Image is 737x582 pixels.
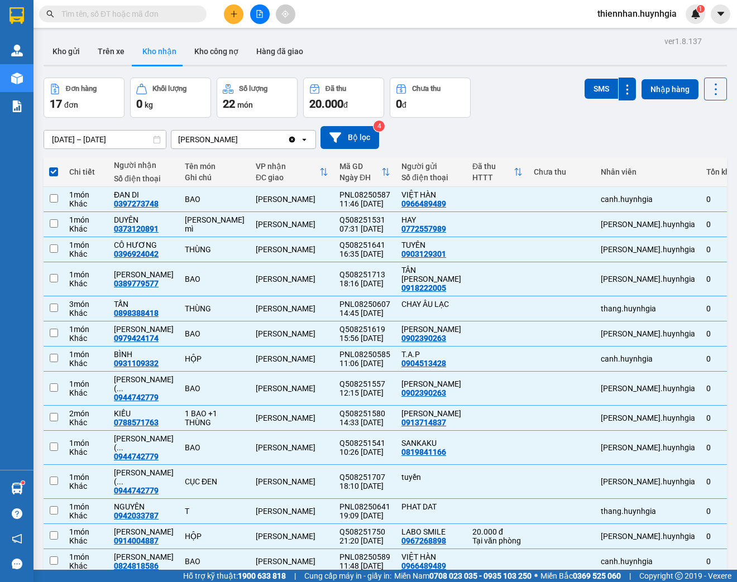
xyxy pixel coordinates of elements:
div: 0902390263 [401,334,446,343]
div: 0942033787 [114,511,159,520]
div: Khác [69,418,103,427]
div: Tên món [185,162,245,171]
div: 1 món [69,552,103,561]
div: PNL08250607 [339,300,390,309]
div: nguyen.huynhgia [601,443,695,452]
div: 0824818586 [114,561,159,570]
div: Đơn hàng [66,85,97,93]
div: PNL08250585 [339,350,390,359]
div: cây bánh mì [185,215,245,233]
div: 1 món [69,190,103,199]
div: Q508251541 [339,439,390,448]
div: 0 [706,304,734,313]
div: 21:20 [DATE] [339,536,390,545]
div: 11:06 [DATE] [339,359,390,368]
div: 0902390263 [401,388,446,397]
div: 1 món [69,473,103,482]
span: ... [117,384,123,393]
div: nguyen.huynhgia [601,413,695,422]
div: Ngày ĐH [339,173,381,182]
div: Q508251531 [339,215,390,224]
div: Khác [69,511,103,520]
div: Đã thu [472,162,514,171]
button: Hàng đã giao [247,38,312,65]
span: ... [117,477,123,486]
img: warehouse-icon [11,73,23,84]
button: Kho gửi [44,38,89,65]
div: HỘP [185,532,245,541]
div: [PERSON_NAME] [256,477,328,486]
span: file-add [256,10,264,18]
img: logo-vxr [9,7,24,24]
div: THANH TÙNG [114,325,174,334]
span: 22 [223,97,235,110]
div: 18:10 [DATE] [339,482,390,490]
div: DUYÊN [114,215,174,224]
div: Q508251580 [339,409,390,418]
div: CHAY ÂU LẠC [401,300,461,309]
div: nguyen.huynhgia [601,384,695,393]
div: thang.huynhgia [601,507,695,516]
div: 0944742779 [114,393,159,402]
div: BÌNH [114,350,174,359]
span: question-circle [12,508,22,519]
div: 11:46 [DATE] [339,199,390,208]
div: SANKAKU [401,439,461,448]
div: 20.000 đ [472,527,523,536]
div: 0914004887 [114,536,159,545]
button: plus [224,4,243,24]
img: solution-icon [11,100,23,112]
div: [PERSON_NAME] [256,557,328,566]
div: nguyen.huynhgia [601,329,695,338]
span: đ [343,100,348,109]
div: CÔ HƯƠNG [114,241,174,249]
div: 1 món [69,379,103,388]
span: Cung cấp máy in - giấy in: [304,570,391,582]
div: 1 BAO +1 THÙNG [185,409,245,427]
div: 0396924042 [114,249,159,258]
div: 1 món [69,502,103,511]
button: Kho công nợ [185,38,247,65]
div: 0373120891 [114,224,159,233]
div: 0 [706,557,734,566]
span: Miền Nam [394,570,532,582]
div: VP nhận [256,162,319,171]
div: Tại văn phòng [472,536,523,545]
div: 11:48 [DATE] [339,561,390,570]
div: CỤC ĐEN [185,477,245,486]
span: aim [281,10,289,18]
div: Khác [69,309,103,318]
span: search [46,10,54,18]
div: PNL08250587 [339,190,390,199]
div: Tồn kho [706,167,734,176]
div: 0913714837 [401,418,446,427]
th: Toggle SortBy [334,157,396,187]
input: Selected Diên Khánh. [239,134,240,145]
div: Số lượng [239,85,267,93]
div: canh.huynhgia [601,354,695,363]
div: 1 món [69,325,103,334]
button: Số lượng22món [217,78,298,118]
div: HỒNG CẨM [114,270,174,279]
div: canh.huynhgia [601,195,695,204]
span: notification [12,533,22,544]
button: aim [276,4,295,24]
div: KIỀU [114,409,174,418]
div: 0 [706,354,734,363]
div: ĐAN DI [114,190,174,199]
button: Kho nhận [133,38,185,65]
div: 0898388418 [114,309,159,318]
div: BAO [185,275,245,283]
div: 15:56 [DATE] [339,334,390,343]
div: Chi tiết [69,167,103,176]
div: 0772557989 [401,224,446,233]
svg: Clear value [288,135,296,144]
span: 17 [50,97,62,110]
div: Khác [69,359,103,368]
div: Khác [69,224,103,233]
div: 0397273748 [114,199,159,208]
span: message [12,559,22,569]
div: 0966489489 [401,561,446,570]
div: Số điện thoại [401,173,461,182]
div: 0788571763 [114,418,159,427]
